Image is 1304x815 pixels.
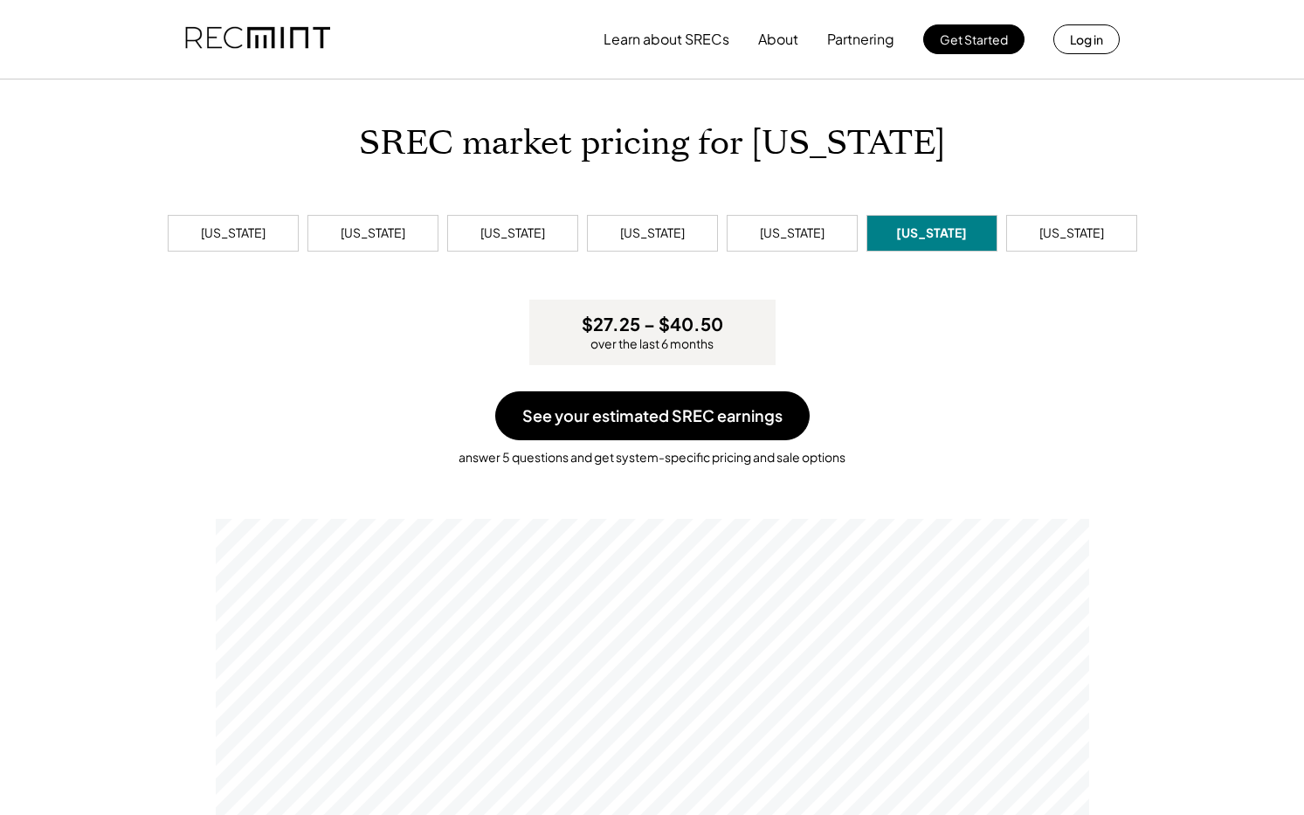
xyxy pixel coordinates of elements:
div: answer 5 questions and get system-specific pricing and sale options [17,440,1287,466]
button: Get Started [923,24,1025,54]
img: recmint-logotype%403x.png [185,10,330,69]
div: [US_STATE] [201,224,266,242]
button: About [758,22,798,57]
h3: $27.25 – $40.50 [582,313,723,335]
button: See your estimated SREC earnings [495,391,810,440]
div: [US_STATE] [896,224,967,242]
div: over the last 6 months [590,335,714,353]
div: [US_STATE] [341,224,405,242]
div: [US_STATE] [1039,224,1104,242]
div: [US_STATE] [620,224,685,242]
h1: SREC market pricing for [US_STATE] [359,123,946,164]
button: Learn about SRECs [604,22,729,57]
div: [US_STATE] [480,224,545,242]
button: Log in [1053,24,1120,54]
div: [US_STATE] [760,224,824,242]
button: Partnering [827,22,894,57]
